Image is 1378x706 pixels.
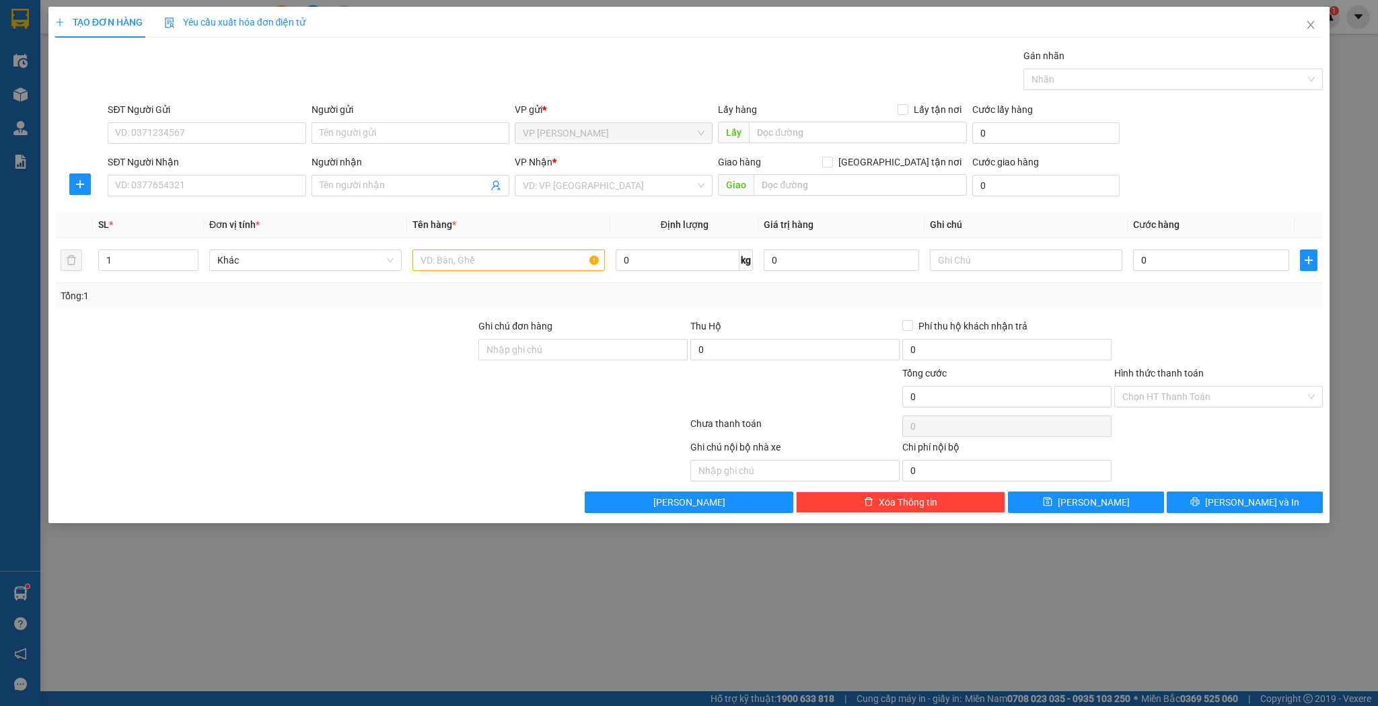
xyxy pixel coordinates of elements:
span: Tên hàng [412,219,456,230]
th: Ghi chú [924,212,1128,238]
span: Giao hàng [718,157,761,167]
span: plus [1301,255,1317,266]
span: Yêu cầu xuất hóa đơn điện tử [164,17,306,28]
span: [PERSON_NAME] [1058,495,1130,510]
button: printer[PERSON_NAME] và In [1167,492,1323,513]
span: Định lượng [661,219,709,230]
input: Dọc đường [749,122,967,143]
span: printer [1190,497,1200,508]
input: Dọc đường [754,174,967,196]
span: Giao [718,174,754,196]
input: VD: Bàn, Ghế [412,249,605,271]
span: VP Ngọc Hồi [523,123,704,143]
img: icon [164,17,175,28]
div: Chi phí nội bộ [902,440,1112,460]
div: Tổng: 1 [61,288,532,303]
span: SL [98,219,109,230]
div: VP gửi [515,102,713,117]
span: kg [739,249,753,271]
input: Ghi chú đơn hàng [478,339,688,360]
button: deleteXóa Thông tin [796,492,1005,513]
button: Close [1292,7,1330,44]
span: save [1043,497,1052,508]
div: SĐT Người Nhận [108,155,305,169]
span: Lấy [718,122,749,143]
span: close [1305,19,1316,30]
input: Ghi Chú [930,249,1122,271]
button: plus [1300,249,1318,271]
span: Đơn vị tính [209,219,260,230]
div: SĐT Người Gửi [108,102,305,117]
label: Gán nhãn [1023,50,1064,61]
button: plus [69,173,91,195]
input: Nhập ghi chú [690,460,900,481]
input: Cước giao hàng [972,175,1120,196]
span: Tổng cước [902,368,947,379]
span: [PERSON_NAME] và In [1205,495,1299,510]
div: Ghi chú nội bộ nhà xe [690,440,900,460]
span: Cước hàng [1133,219,1180,230]
div: Người gửi [312,102,509,117]
label: Cước lấy hàng [972,104,1033,115]
span: TẠO ĐƠN HÀNG [55,17,143,28]
span: plus [70,179,90,190]
span: Giá trị hàng [764,219,813,230]
div: Chưa thanh toán [689,416,901,440]
input: 0 [764,249,919,271]
span: user-add [491,180,501,191]
span: Lấy tận nơi [908,102,967,117]
span: Phí thu hộ khách nhận trả [913,319,1033,334]
span: VP Nhận [515,157,552,167]
span: [GEOGRAPHIC_DATA] tận nơi [833,155,967,169]
button: delete [61,249,82,271]
button: save[PERSON_NAME] [1008,492,1164,513]
span: delete [864,497,873,508]
input: Cước lấy hàng [972,122,1120,144]
span: plus [55,17,65,27]
label: Hình thức thanh toán [1114,368,1204,379]
label: Ghi chú đơn hàng [478,321,552,331]
button: [PERSON_NAME] [585,492,794,513]
label: Cước giao hàng [972,157,1039,167]
span: [PERSON_NAME] [653,495,725,510]
span: Xóa Thông tin [879,495,937,510]
span: Thu Hộ [690,321,721,331]
span: Lấy hàng [718,104,757,115]
div: Người nhận [312,155,509,169]
span: Khác [217,250,394,270]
